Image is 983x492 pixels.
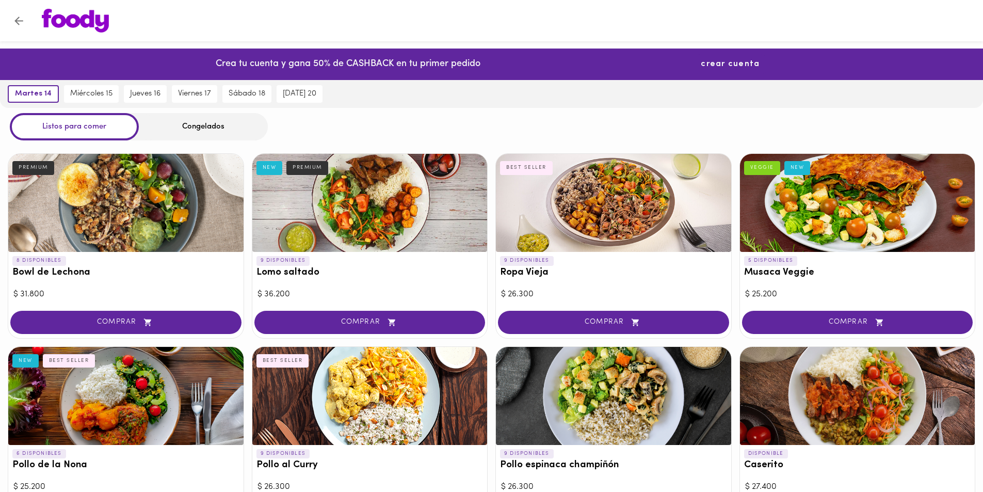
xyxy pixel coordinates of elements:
[256,256,310,265] p: 9 DISPONIBLES
[10,311,241,334] button: COMPRAR
[744,267,971,278] h3: Musaca Veggie
[256,267,484,278] h3: Lomo saltado
[254,311,486,334] button: COMPRAR
[690,54,770,74] button: crear cuenta
[6,8,31,34] button: Volver
[15,89,52,99] span: martes 14
[256,460,484,471] h3: Pollo al Curry
[496,347,731,445] div: Pollo espinaca champiñón
[923,432,973,482] iframe: Messagebird Livechat Widget
[12,354,39,368] div: NEW
[12,267,239,278] h3: Bowl de Lechona
[43,354,95,368] div: BEST SELLER
[267,318,473,327] span: COMPRAR
[130,89,160,99] span: jueves 16
[252,154,488,252] div: Lomo saltado
[222,85,271,103] button: sábado 18
[511,318,716,327] span: COMPRAR
[283,89,316,99] span: [DATE] 20
[742,311,973,334] button: COMPRAR
[124,85,167,103] button: jueves 16
[740,154,975,252] div: Musaca Veggie
[755,318,960,327] span: COMPRAR
[12,256,66,265] p: 8 DISPONIBLES
[498,311,729,334] button: COMPRAR
[744,460,971,471] h3: Caserito
[496,154,731,252] div: Ropa Vieja
[229,89,265,99] span: sábado 18
[139,113,268,140] div: Congelados
[216,58,480,71] p: Crea tu cuenta y gana 50% de CASHBACK en tu primer pedido
[256,161,283,174] div: NEW
[500,449,554,458] p: 9 DISPONIBLES
[8,85,59,103] button: martes 14
[500,161,553,174] div: BEST SELLER
[740,347,975,445] div: Caserito
[701,59,760,69] span: crear cuenta
[784,161,811,174] div: NEW
[23,318,229,327] span: COMPRAR
[744,161,780,174] div: VEGGIE
[500,256,554,265] p: 9 DISPONIBLES
[501,289,726,300] div: $ 26.300
[256,449,310,458] p: 9 DISPONIBLES
[500,267,727,278] h3: Ropa Vieja
[745,289,970,300] div: $ 25.200
[277,85,323,103] button: [DATE] 20
[13,289,238,300] div: $ 31.800
[500,460,727,471] h3: Pollo espinaca champiñón
[257,289,482,300] div: $ 36.200
[172,85,217,103] button: viernes 17
[12,460,239,471] h3: Pollo de la Nona
[64,85,119,103] button: miércoles 15
[178,89,211,99] span: viernes 17
[744,256,798,265] p: 5 DISPONIBLES
[8,154,244,252] div: Bowl de Lechona
[10,113,139,140] div: Listos para comer
[12,449,66,458] p: 6 DISPONIBLES
[286,161,328,174] div: PREMIUM
[8,347,244,445] div: Pollo de la Nona
[252,347,488,445] div: Pollo al Curry
[42,9,109,33] img: logo.png
[12,161,54,174] div: PREMIUM
[744,449,788,458] p: DISPONIBLE
[70,89,112,99] span: miércoles 15
[256,354,309,368] div: BEST SELLER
